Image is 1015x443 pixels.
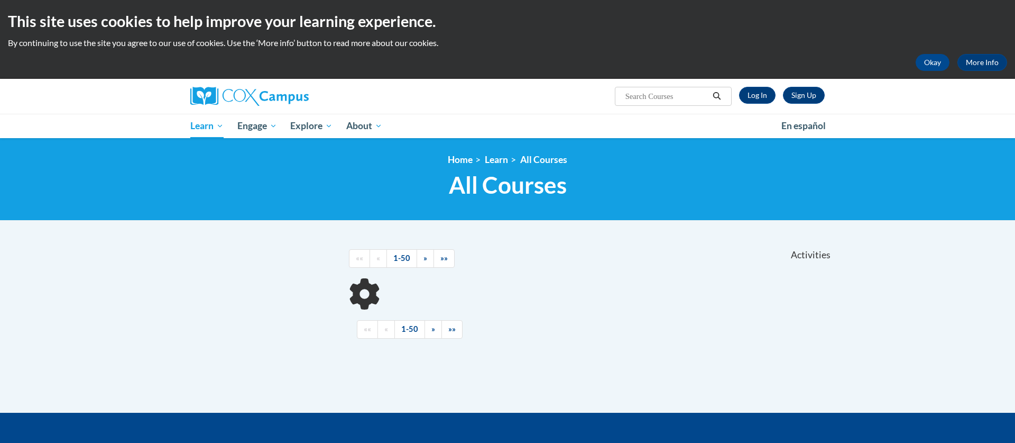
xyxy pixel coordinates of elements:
[346,120,382,132] span: About
[957,54,1007,71] a: More Info
[290,120,333,132] span: Explore
[230,114,284,138] a: Engage
[8,11,1007,32] h2: This site uses cookies to help improve your learning experience.
[774,115,833,137] a: En español
[448,324,456,333] span: »»
[791,249,831,261] span: Activities
[283,114,339,138] a: Explore
[386,249,417,268] a: 1-50
[448,154,473,165] a: Home
[433,249,455,268] a: End
[384,324,388,333] span: «
[916,54,949,71] button: Okay
[8,37,1007,49] p: By continuing to use the site you agree to our use of cookies. Use the ‘More info’ button to read...
[781,120,826,131] span: En español
[174,114,841,138] div: Main menu
[739,87,776,104] a: Log In
[377,320,395,339] a: Previous
[183,114,230,138] a: Learn
[190,87,391,106] a: Cox Campus
[431,324,435,333] span: »
[356,254,363,263] span: ««
[237,120,277,132] span: Engage
[440,254,448,263] span: »»
[417,249,434,268] a: Next
[349,249,370,268] a: Begining
[364,324,371,333] span: ««
[339,114,389,138] a: About
[190,120,224,132] span: Learn
[370,249,387,268] a: Previous
[425,320,442,339] a: Next
[423,254,427,263] span: »
[624,90,709,103] input: Search Courses
[783,87,825,104] a: Register
[394,320,425,339] a: 1-50
[485,154,508,165] a: Learn
[709,90,725,103] button: Search
[449,171,567,199] span: All Courses
[357,320,378,339] a: Begining
[520,154,567,165] a: All Courses
[190,87,309,106] img: Cox Campus
[441,320,463,339] a: End
[376,254,380,263] span: «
